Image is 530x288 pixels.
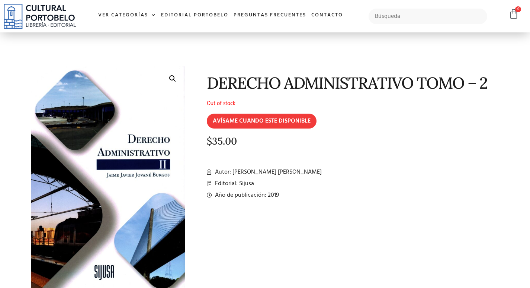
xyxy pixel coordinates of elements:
[207,99,497,108] p: Out of stock
[231,7,309,23] a: Preguntas frecuentes
[207,114,317,129] input: AVÍSAME CUANDO ESTE DISPONIBLE
[213,191,279,200] span: Año de publicación: 2019
[515,6,521,12] span: 0
[207,74,497,92] h1: DERECHO ADMINISTRATIVO TOMO – 2
[96,7,158,23] a: Ver Categorías
[207,135,237,147] bdi: 35.00
[213,168,322,177] span: Autor: [PERSON_NAME] [PERSON_NAME]
[309,7,346,23] a: Contacto
[508,9,519,19] a: 0
[207,135,212,147] span: $
[213,179,254,188] span: Editorial: Sijusa
[369,9,487,24] input: Búsqueda
[158,7,231,23] a: Editorial Portobelo
[166,72,179,85] a: 🔍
